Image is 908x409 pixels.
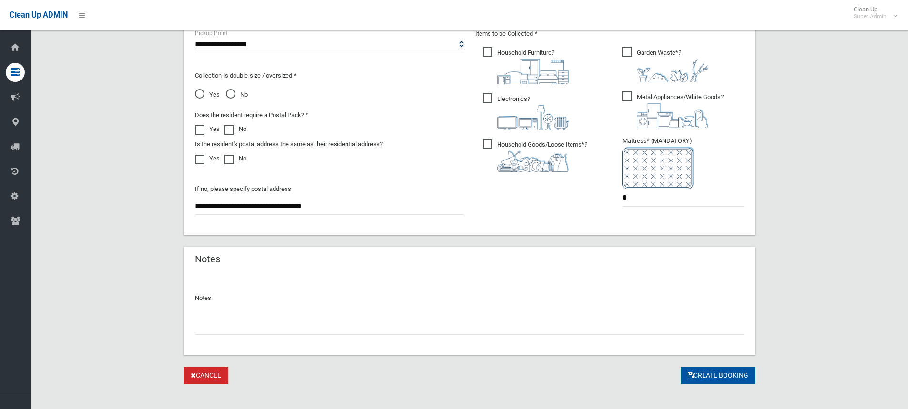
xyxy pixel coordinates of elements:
label: Yes [195,123,220,135]
button: Create Booking [681,367,755,384]
p: Collection is double size / oversized * [195,70,464,81]
span: Yes [195,89,220,100]
i: ? [497,95,569,130]
span: Metal Appliances/White Goods [622,91,724,128]
span: Household Furniture [483,47,569,84]
label: Is the resident's postal address the same as their residential address? [195,139,383,150]
header: Notes [184,250,232,269]
label: Yes [195,153,220,164]
span: Mattress* (MANDATORY) [622,137,744,189]
i: ? [637,49,708,82]
img: 36c1b0289cb1767239cdd3de9e694f19.png [637,103,708,128]
span: Clean Up [849,6,896,20]
img: b13cc3517677393f34c0a387616ef184.png [497,150,569,172]
p: Items to be Collected * [475,28,744,40]
img: 394712a680b73dbc3d2a6a3a7ffe5a07.png [497,105,569,130]
label: No [224,153,246,164]
i: ? [497,49,569,84]
label: No [224,123,246,135]
img: 4fd8a5c772b2c999c83690221e5242e0.png [637,59,708,82]
label: Does the resident require a Postal Pack? * [195,110,308,121]
a: Cancel [184,367,228,384]
span: No [226,89,248,100]
span: Garden Waste* [622,47,708,82]
i: ? [497,141,587,172]
label: If no, please specify postal address [195,183,291,195]
i: ? [637,93,724,128]
p: Notes [195,292,744,304]
img: aa9efdbe659d29b613fca23ba79d85cb.png [497,59,569,84]
span: Electronics [483,93,569,130]
span: Household Goods/Loose Items* [483,139,587,172]
span: Clean Up ADMIN [10,10,68,20]
small: Super Admin [854,13,887,20]
img: e7408bece873d2c1783593a074e5cb2f.png [622,147,694,189]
